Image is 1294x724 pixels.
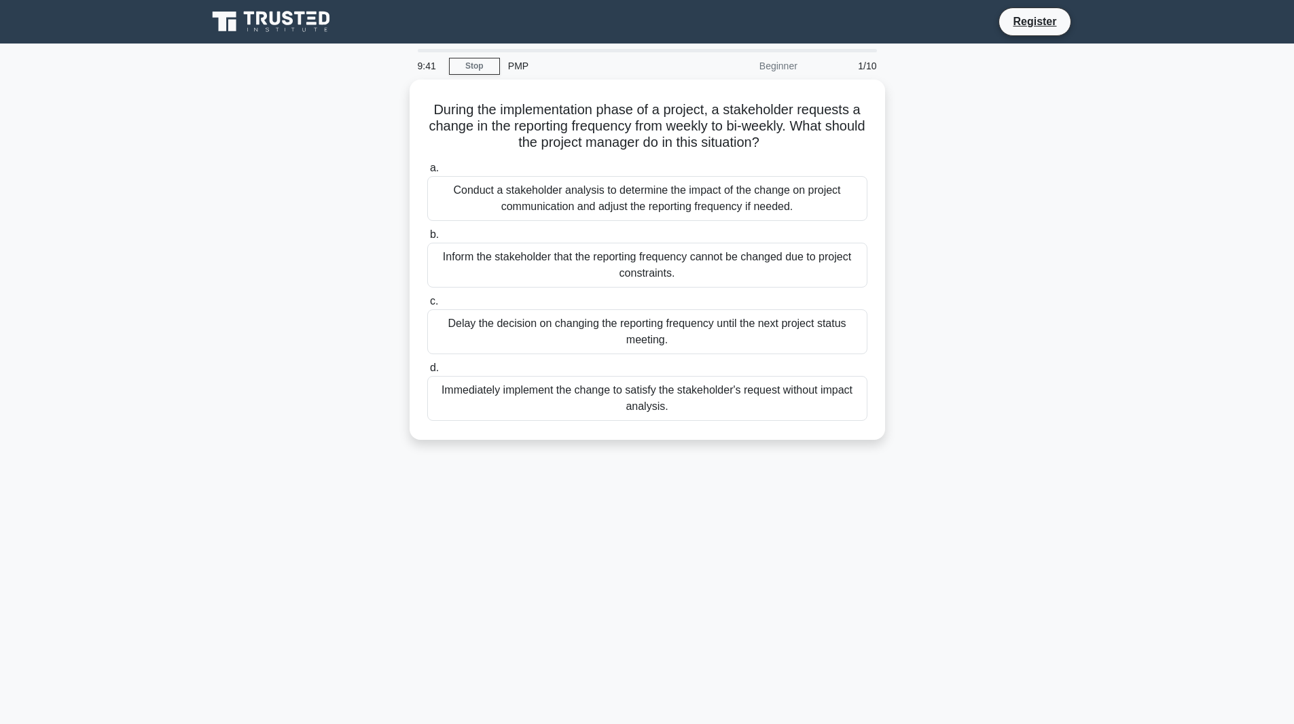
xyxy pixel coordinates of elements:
[449,58,500,75] a: Stop
[687,52,806,80] div: Beginner
[1005,13,1064,30] a: Register
[427,376,867,421] div: Immediately implement the change to satisfy the stakeholder's request without impact analysis.
[430,295,438,307] span: c.
[430,162,439,173] span: a.
[427,176,867,221] div: Conduct a stakeholder analysis to determine the impact of the change on project communication and...
[500,52,687,80] div: PMP
[410,52,449,80] div: 9:41
[426,101,869,152] h5: During the implementation phase of a project, a stakeholder requests a change in the reporting fr...
[806,52,885,80] div: 1/10
[427,243,867,288] div: Inform the stakeholder that the reporting frequency cannot be changed due to project constraints.
[427,309,867,354] div: Delay the decision on changing the reporting frequency until the next project status meeting.
[430,228,439,240] span: b.
[430,362,439,373] span: d.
